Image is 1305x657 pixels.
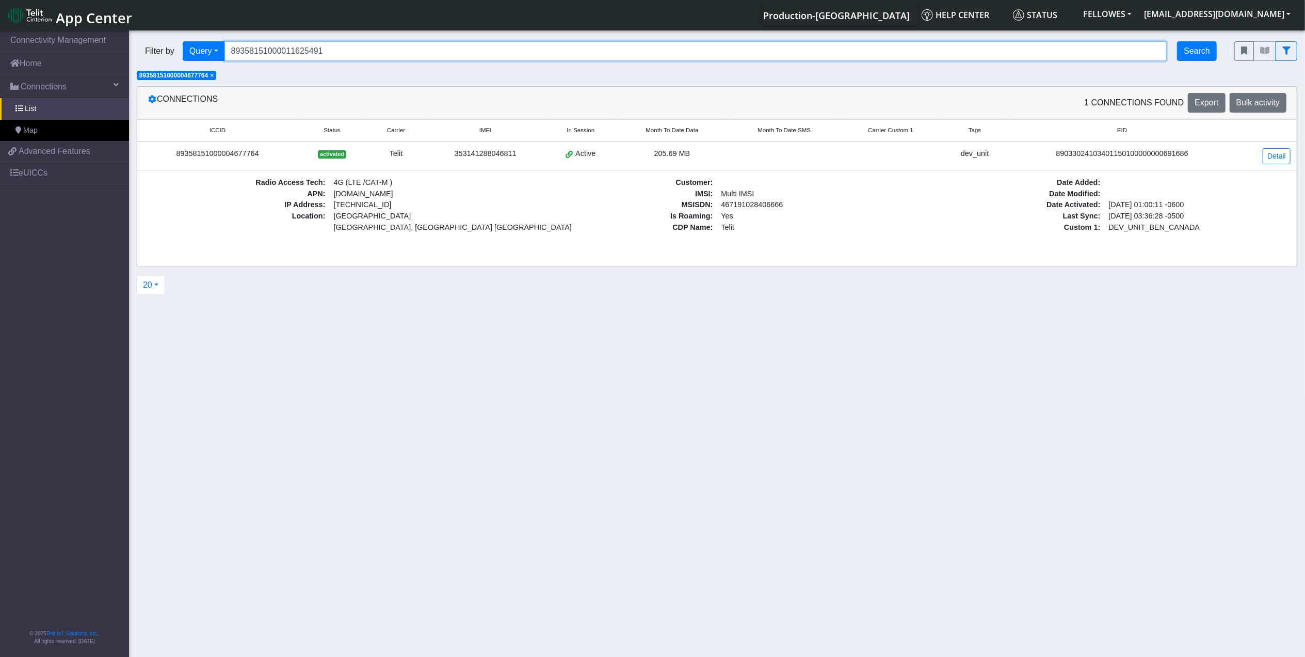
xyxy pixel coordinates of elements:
[19,145,90,158] span: Advanced Features
[224,41,1167,61] input: Search...
[758,126,811,135] span: Month To Date SMS
[917,5,1009,25] a: Help center
[1105,199,1291,211] span: [DATE] 01:00:11 -0600
[210,72,214,79] span: ×
[717,199,904,211] span: 467191028406666
[23,125,38,136] span: Map
[1105,211,1291,222] span: [DATE] 03:36:28 -0500
[46,631,98,636] a: Telit IoT Solutions, Inc.
[210,126,225,135] span: ICCID
[763,5,909,25] a: Your current platform instance
[56,8,132,27] span: App Center
[1263,148,1291,164] a: Detail
[334,222,512,233] span: [GEOGRAPHIC_DATA], [GEOGRAPHIC_DATA] [GEOGRAPHIC_DATA]
[868,126,913,135] span: Carrier Custom 1
[210,72,214,79] button: Close
[1234,41,1297,61] div: fitlers menu
[136,275,165,295] button: 20
[531,177,717,189] span: Customer :
[8,7,52,24] img: logo-telit-cinterion-gw-new.png
[143,211,330,233] span: Location :
[922,9,989,21] span: Help center
[1230,93,1286,113] button: Bulk activity
[919,222,1105,233] span: Custom 1 :
[717,222,904,233] span: Telit
[531,222,717,233] span: CDP Name :
[919,177,1105,189] span: Date Added :
[531,199,717,211] span: MSISDN :
[919,189,1105,200] span: Date Modified :
[139,72,208,79] span: 89358151000004677764
[143,189,330,200] span: APN :
[318,150,346,159] span: activated
[919,199,1105,211] span: Date Activated :
[947,148,1003,160] div: dev_unit
[334,211,512,222] span: [GEOGRAPHIC_DATA]
[531,189,717,200] span: IMSI :
[479,126,492,135] span: IMEI
[373,148,420,160] div: Telit
[567,126,594,135] span: In Session
[1013,9,1024,21] img: status.svg
[1177,41,1217,61] button: Search
[1009,5,1077,25] a: Status
[1138,5,1297,23] button: [EMAIL_ADDRESS][DOMAIN_NAME]
[143,199,330,211] span: IP Address :
[1117,126,1127,135] span: EID
[919,211,1105,222] span: Last Sync :
[1195,98,1218,107] span: Export
[183,41,225,61] button: Query
[330,177,516,189] span: 4G (LTE /CAT-M )
[25,103,36,115] span: List
[721,212,733,220] span: Yes
[1015,148,1229,160] div: 89033024103401150100000000691686
[334,200,392,209] span: [TECHNICAL_ID]
[330,189,516,200] span: [DOMAIN_NAME]
[387,126,405,135] span: Carrier
[143,148,292,160] div: 89358151000004677764
[1236,98,1280,107] span: Bulk activity
[1105,222,1291,233] span: DEV_UNIT_BEN_CANADA
[8,4,131,26] a: App Center
[140,93,717,113] div: Connections
[324,126,341,135] span: Status
[1013,9,1057,21] span: Status
[969,126,981,135] span: Tags
[922,9,933,21] img: knowledge.svg
[531,211,717,222] span: Is Roaming :
[1077,5,1138,23] button: FELLOWES
[763,9,910,22] span: Production-[GEOGRAPHIC_DATA]
[717,189,904,200] span: Multi IMSI
[137,45,183,57] span: Filter by
[432,148,539,160] div: 353141288046811
[21,81,67,93] span: Connections
[1188,93,1225,113] button: Export
[654,149,690,158] span: 205.69 MB
[575,148,595,160] span: Active
[646,126,698,135] span: Month To Date Data
[143,177,330,189] span: Radio Access Tech :
[1084,97,1184,109] span: 1 Connections found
